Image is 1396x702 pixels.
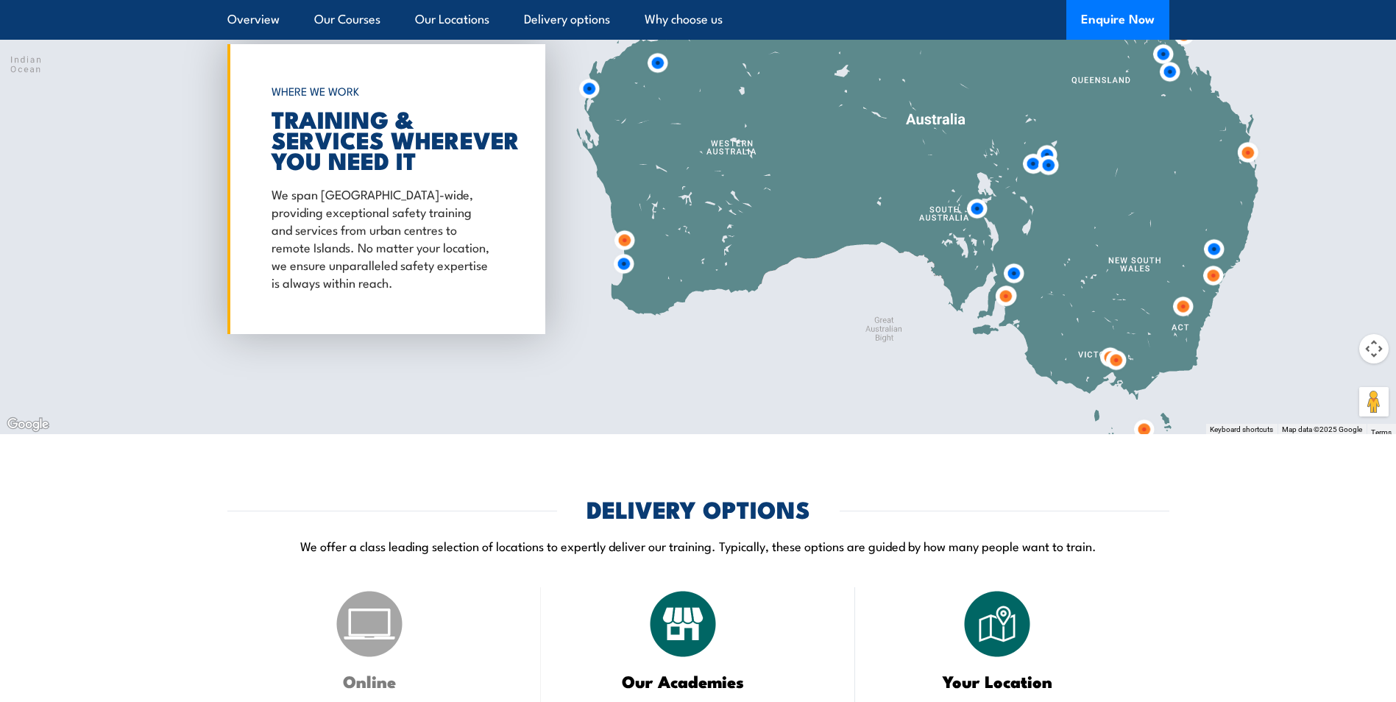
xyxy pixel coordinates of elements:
h6: WHERE WE WORK [272,78,494,104]
img: Google [4,415,52,434]
button: Keyboard shortcuts [1210,425,1273,435]
h3: Our Academies [578,673,789,689]
p: We offer a class leading selection of locations to expertly deliver our training. Typically, thes... [227,537,1169,554]
button: Map camera controls [1359,334,1389,364]
button: Drag Pegman onto the map to open Street View [1359,387,1389,416]
h2: TRAINING & SERVICES WHEREVER YOU NEED IT [272,108,494,170]
a: Open this area in Google Maps (opens a new window) [4,415,52,434]
span: Map data ©2025 Google [1282,425,1362,433]
h3: Your Location [892,673,1103,689]
p: We span [GEOGRAPHIC_DATA]-wide, providing exceptional safety training and services from urban cen... [272,185,494,291]
h2: DELIVERY OPTIONS [587,498,810,519]
a: Terms (opens in new tab) [1371,428,1392,436]
h3: Online [264,673,475,689]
